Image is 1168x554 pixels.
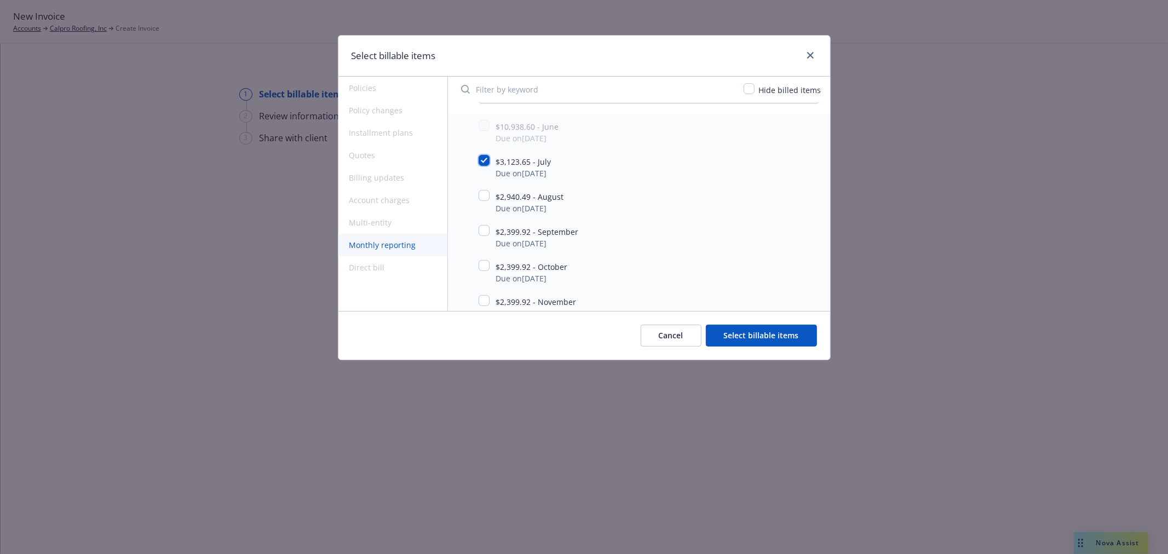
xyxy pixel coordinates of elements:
button: Monthly reporting [338,234,447,256]
span: Due on [DATE] [496,238,588,249]
span: Due on [DATE] [496,273,577,284]
button: Cancel [641,325,701,347]
a: $2,399.92 - November [496,296,585,308]
span: Policies [338,77,447,99]
span: Account charges [338,189,447,211]
span: Due on [DATE] [496,132,568,144]
span: Due on [DATE] [496,203,573,214]
span: $10,938.60 - JuneDue on[DATE] [448,114,830,149]
span: Due on [DATE] [496,168,560,179]
button: Select billable items [706,325,817,347]
span: Billing updates [338,166,447,189]
a: $2,399.92 - September [496,226,588,238]
span: Hide billed items [759,85,821,95]
span: Quotes [338,144,447,166]
span: Installment plans [338,122,447,144]
a: $10,938.60 - June [496,121,568,132]
a: $2,940.49 - August [496,191,573,203]
h1: Select billable items [352,49,436,63]
span: Policy changes [338,99,447,122]
input: Filter by keyword [454,78,737,100]
span: Multi-entity [338,211,447,234]
a: $3,123.65 - July [496,156,560,168]
span: Due on [DATE] [496,308,585,319]
a: $2,399.92 - October [496,261,577,273]
span: Direct bill [338,256,447,279]
a: close [804,49,817,62]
